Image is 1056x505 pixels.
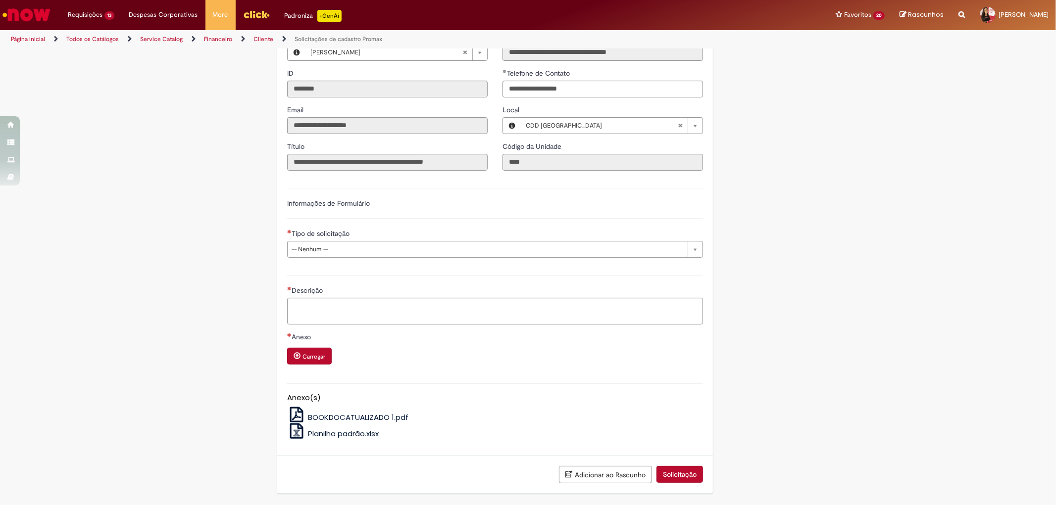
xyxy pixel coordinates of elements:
span: [PERSON_NAME] [999,10,1049,19]
abbr: Limpar campo Local [673,118,688,134]
a: CDD [GEOGRAPHIC_DATA]Limpar campo Local [521,118,703,134]
a: Planilha padrão.xlsx [287,428,379,439]
button: Carregar anexo de Anexo Required [287,348,332,365]
span: Necessários [287,286,292,290]
a: Página inicial [11,35,45,43]
a: Financeiro [204,35,232,43]
button: Local, Visualizar este registro CDD Porto Alegre [503,118,521,134]
span: 20 [873,11,885,20]
span: Descrição [292,286,325,295]
a: Cliente [253,35,273,43]
span: More [213,10,228,20]
span: Somente leitura - Email [287,105,305,114]
p: +GenAi [317,10,342,22]
small: Carregar [302,353,325,361]
span: -- Nenhum -- [292,241,683,257]
span: CDD [GEOGRAPHIC_DATA] [526,118,678,134]
span: Obrigatório Preenchido [503,69,507,73]
span: [PERSON_NAME] [310,45,462,60]
label: Somente leitura - Título [287,141,306,151]
textarea: Descrição [287,298,703,324]
span: 13 [104,11,114,20]
span: BOOKDOCATUALIZADO 1.pdf [308,412,408,422]
button: Solicitação [656,466,703,483]
label: Informações de Formulário [287,199,370,208]
button: Adicionar ao Rascunho [559,466,652,483]
a: Solicitações de cadastro Promax [295,35,382,43]
abbr: Limpar campo Favorecido [457,45,472,60]
button: Favorecido, Visualizar este registro Tassiana Fiorese Nunes [288,45,305,60]
span: Local [503,105,521,114]
div: Padroniza [285,10,342,22]
a: BOOKDOCATUALIZADO 1.pdf [287,412,408,422]
span: Necessários [287,333,292,337]
input: ID [287,81,488,97]
input: Email [287,117,488,134]
span: Requisições [68,10,102,20]
a: [PERSON_NAME]Limpar campo Favorecido [305,45,487,60]
a: Service Catalog [140,35,183,43]
ul: Trilhas de página [7,30,697,48]
input: Telefone de Contato [503,81,703,97]
label: Somente leitura - ID [287,68,296,78]
input: Departamento [503,44,703,61]
span: Rascunhos [908,10,944,19]
span: Despesas Corporativas [129,10,198,20]
span: Necessários [287,230,292,233]
label: Somente leitura - Código da Unidade [503,141,563,151]
span: Telefone de Contato [507,69,572,78]
img: ServiceNow [1,5,52,25]
span: Planilha padrão.xlsx [308,428,379,439]
a: Rascunhos [900,10,944,20]
a: Todos os Catálogos [66,35,119,43]
input: Título [287,154,488,171]
span: Somente leitura - ID [287,69,296,78]
img: click_logo_yellow_360x200.png [243,7,270,22]
h5: Anexo(s) [287,394,703,402]
span: Tipo de solicitação [292,229,352,238]
span: Anexo [292,332,313,341]
input: Código da Unidade [503,154,703,171]
label: Somente leitura - Email [287,105,305,115]
span: Favoritos [844,10,871,20]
